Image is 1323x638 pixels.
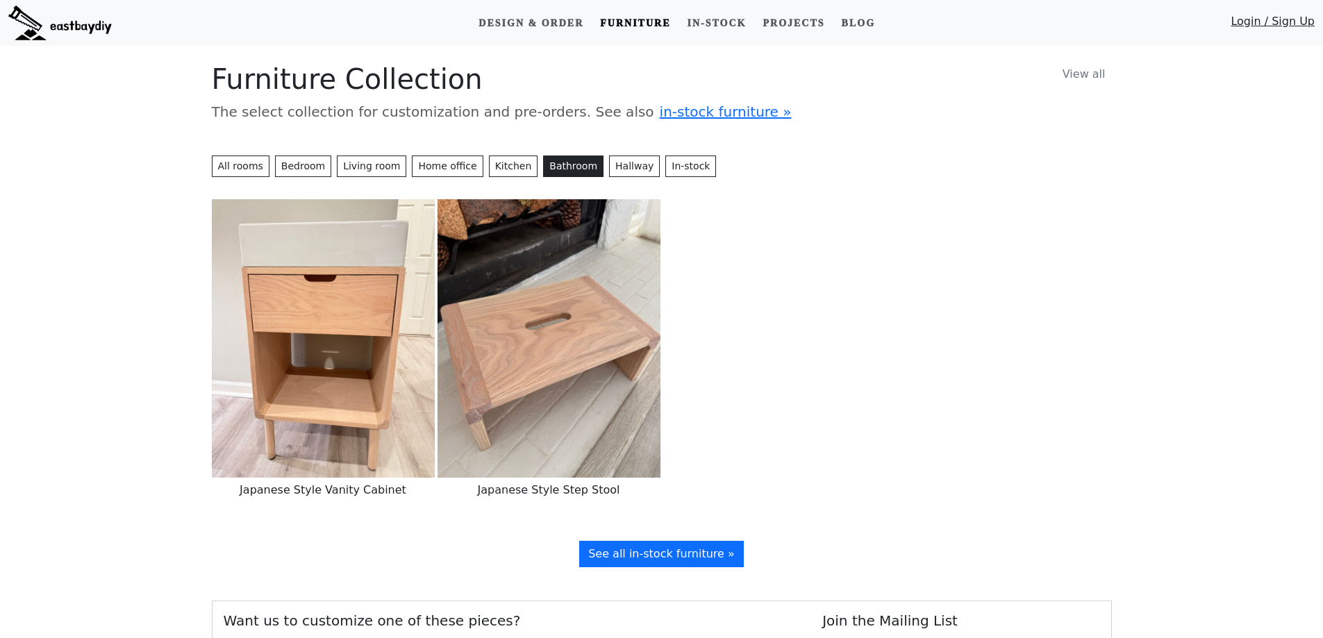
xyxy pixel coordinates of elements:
[1231,13,1315,36] a: Login / Sign Up
[836,10,881,36] a: Blog
[212,156,269,177] button: All rooms
[212,199,435,478] img: Japanese Style Vanity Cabinet
[489,156,538,177] button: Kitchen
[212,101,1112,122] p: The select collection for customization and pre-orders. See also
[473,10,589,36] a: Design & Order
[594,10,676,36] a: Furniture
[757,10,830,36] a: Projects
[412,156,483,177] button: Home office
[660,103,792,120] a: in-stock furniture »
[438,478,660,502] h6: Japanese Style Step Stool
[438,199,660,478] img: Japanese Style Step Stool
[212,478,435,502] h6: Japanese Style Vanity Cabinet
[212,62,1112,96] h1: Furniture Collection
[543,156,604,177] button: Bathroom
[8,6,112,40] img: eastbaydiy
[438,331,660,344] a: Japanese Style Step Stool
[681,10,751,36] a: In-stock
[337,156,406,177] button: Living room
[579,541,744,567] a: See all in-stock furniture »
[275,156,331,177] button: Bedroom
[609,156,660,177] button: Hallway
[665,156,716,177] a: In-stock
[1056,62,1112,86] a: View all
[224,612,801,629] h5: Want us to customize one of these pieces?
[822,612,1099,629] h5: Join the Mailing List
[212,331,435,344] a: Japanese Style Vanity Cabinet
[588,547,735,560] span: See all in-stock furniture »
